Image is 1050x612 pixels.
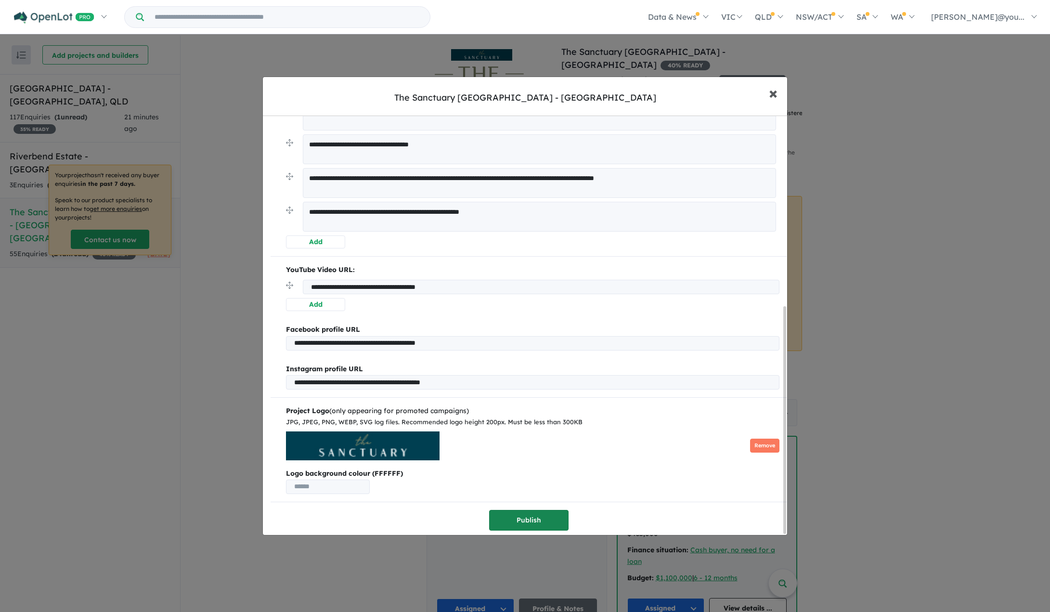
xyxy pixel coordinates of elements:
[286,173,293,180] img: drag.svg
[286,207,293,214] img: drag.svg
[14,12,94,24] img: Openlot PRO Logo White
[394,91,656,104] div: The Sanctuary [GEOGRAPHIC_DATA] - [GEOGRAPHIC_DATA]
[931,12,1024,22] span: [PERSON_NAME]@you...
[286,325,360,334] b: Facebook profile URL
[489,510,569,531] button: Publish
[286,235,345,248] button: Add
[286,406,329,415] b: Project Logo
[146,7,428,27] input: Try estate name, suburb, builder or developer
[286,417,779,428] div: JPG, JPEG, PNG, WEBP, SVG log files. Recommended logo height 200px. Must be less than 300KB
[750,439,779,453] button: Remove
[769,82,778,103] span: ×
[286,405,779,417] div: (only appearing for promoted campaigns)
[286,282,293,289] img: drag.svg
[286,365,363,373] b: Instagram profile URL
[286,139,293,146] img: drag.svg
[286,431,440,460] img: The%20Sanctuary%20Port%20Macquarie%20Estate%20-%20Thrumster___1701058497.jpg
[286,298,345,311] button: Add
[286,264,779,276] p: YouTube Video URL:
[286,468,779,480] b: Logo background colour (FFFFFF)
